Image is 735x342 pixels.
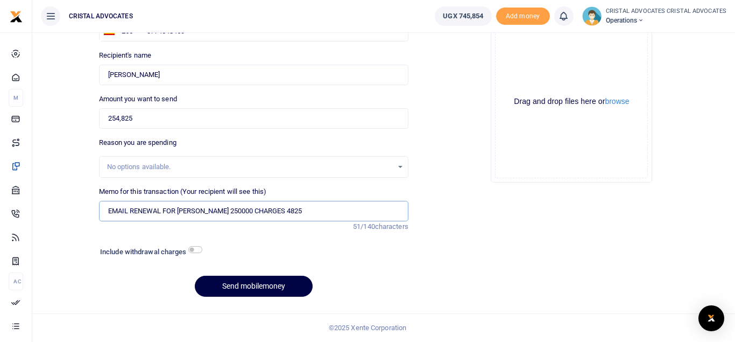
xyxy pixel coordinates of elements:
div: Drag and drop files here or [496,96,647,107]
li: M [9,89,23,107]
label: Recipient's name [99,50,152,61]
span: 51/140 [353,222,375,231]
a: profile-user CRISTAL ADVOCATES CRISTAL ADVOCATES Operations [582,6,727,26]
input: UGX [99,108,408,129]
span: UGX 745,854 [443,11,483,22]
span: Operations [606,16,727,25]
input: Enter extra information [99,201,408,221]
div: Open Intercom Messenger [698,305,724,331]
img: profile-user [582,6,602,26]
input: Loading name... [99,65,408,85]
a: UGX 745,854 [435,6,491,26]
span: characters [375,222,408,231]
button: Send mobilemoney [195,276,313,297]
span: CRISTAL ADVOCATES [65,11,137,21]
label: Memo for this transaction (Your recipient will see this) [99,186,267,197]
li: Wallet ballance [430,6,496,26]
a: Add money [496,11,550,19]
label: Reason you are spending [99,137,176,148]
label: Amount you want to send [99,94,177,104]
span: Add money [496,8,550,25]
div: No options available. [107,162,393,172]
small: CRISTAL ADVOCATES CRISTAL ADVOCATES [606,7,727,16]
button: browse [605,97,629,105]
h6: Include withdrawal charges [100,248,197,256]
div: File Uploader [491,21,652,183]
li: Ac [9,273,23,290]
li: Toup your wallet [496,8,550,25]
a: logo-small logo-large logo-large [10,12,23,20]
img: logo-small [10,10,23,23]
